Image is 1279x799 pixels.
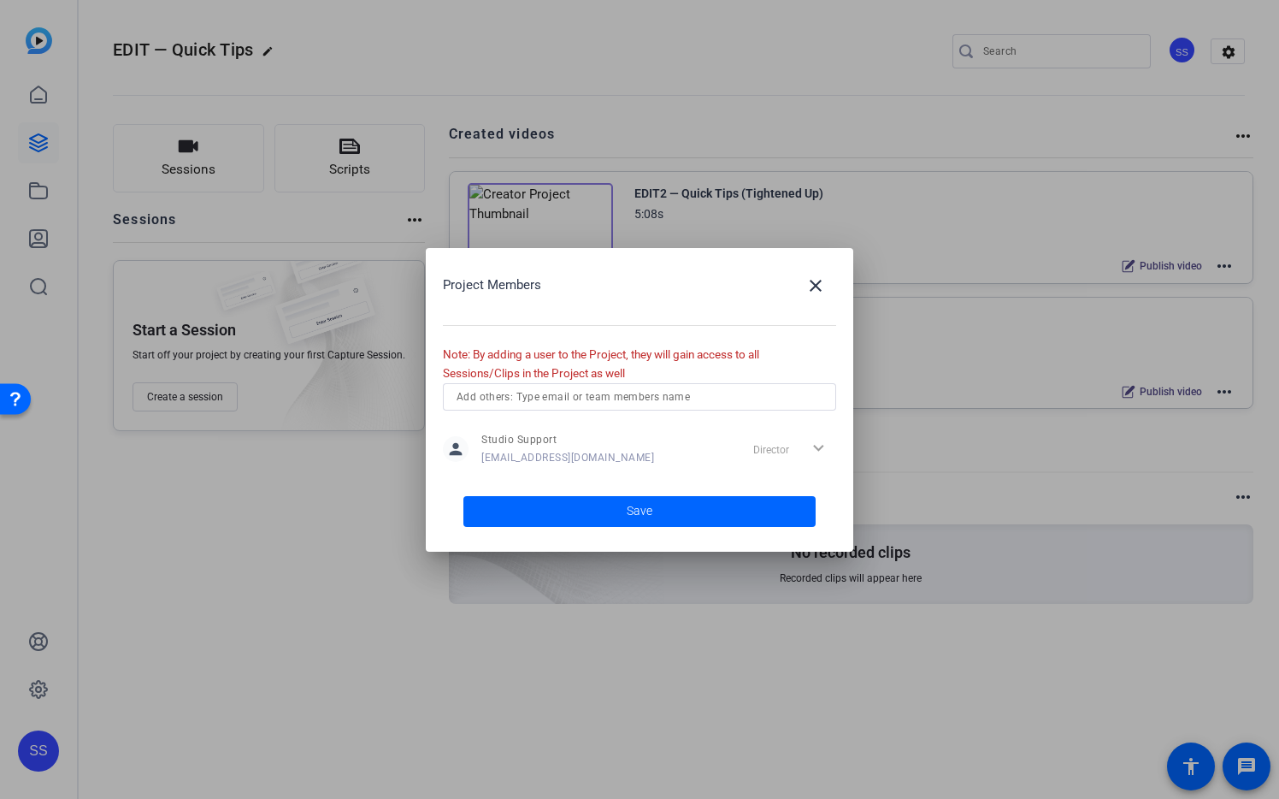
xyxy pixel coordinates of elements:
span: Studio Support [481,433,654,447]
mat-icon: person [443,436,469,462]
button: Save [463,496,816,527]
mat-icon: close [805,275,826,296]
input: Add others: Type email or team members name [457,387,822,407]
div: Project Members [443,265,836,306]
span: Save [627,502,652,520]
span: Note: By adding a user to the Project, they will gain access to all Sessions/Clips in the Project... [443,347,759,381]
span: [EMAIL_ADDRESS][DOMAIN_NAME] [481,451,654,465]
